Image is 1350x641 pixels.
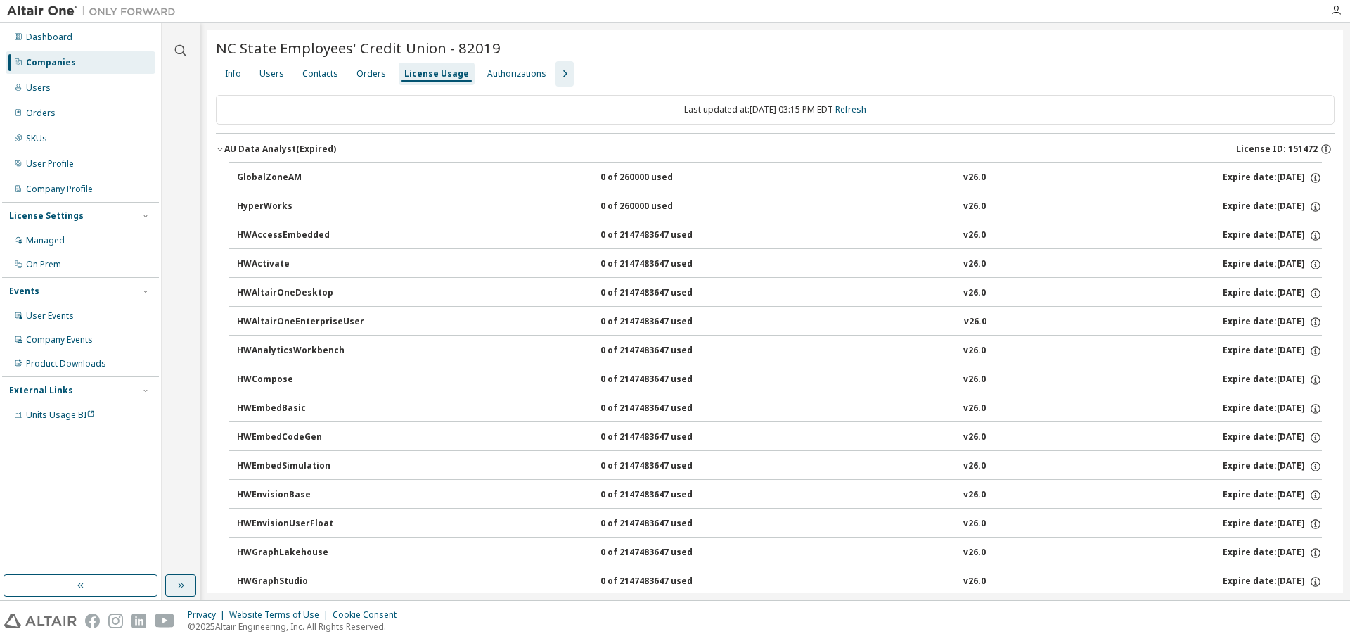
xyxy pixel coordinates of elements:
div: Managed [26,235,65,246]
div: AU Data Analyst (Expired) [224,144,336,155]
div: Expire date: [DATE] [1223,431,1322,444]
div: 0 of 2147483647 used [600,374,727,386]
div: Expire date: [DATE] [1223,576,1322,588]
div: Cookie Consent [333,609,405,621]
button: HWAltairOneEnterpriseUser0 of 2147483647 usedv26.0Expire date:[DATE] [237,307,1322,338]
div: Dashboard [26,32,72,43]
div: 0 of 2147483647 used [600,489,727,502]
div: On Prem [26,259,61,270]
div: User Profile [26,158,74,170]
div: Expire date: [DATE] [1223,547,1322,559]
div: Expire date: [DATE] [1223,374,1322,386]
div: Expire date: [DATE] [1223,489,1322,502]
div: Users [26,82,51,94]
div: v26.0 [963,489,986,502]
button: HWEmbedCodeGen0 of 2147483647 usedv26.0Expire date:[DATE] [237,422,1322,453]
p: © 2025 Altair Engineering, Inc. All Rights Reserved. [188,621,405,633]
img: youtube.svg [155,614,175,628]
span: NC State Employees' Credit Union - 82019 [216,38,501,58]
div: HWGraphStudio [237,576,364,588]
button: HWActivate0 of 2147483647 usedv26.0Expire date:[DATE] [237,249,1322,280]
button: HWEmbedBasic0 of 2147483647 usedv26.0Expire date:[DATE] [237,393,1322,424]
img: Altair One [7,4,183,18]
button: HWCompose0 of 2147483647 usedv26.0Expire date:[DATE] [237,364,1322,395]
div: v26.0 [963,287,986,300]
div: v26.0 [963,229,986,242]
div: 0 of 2147483647 used [600,402,727,415]
img: linkedin.svg [131,614,146,628]
div: Company Profile [26,184,93,195]
div: HWEnvisionUserFloat [237,518,364,531]
div: Expire date: [DATE] [1223,201,1322,213]
div: User Events [26,310,74,322]
div: Expire date: [DATE] [1223,518,1322,531]
div: Expire date: [DATE] [1223,402,1322,415]
button: HyperWorks0 of 260000 usedv26.0Expire date:[DATE] [237,191,1322,222]
div: Orders [356,68,386,80]
button: HWGraphStudio0 of 2147483647 usedv26.0Expire date:[DATE] [237,566,1322,597]
div: v26.0 [963,201,986,213]
div: HWCompose [237,374,364,386]
button: HWEmbedSimulation0 of 2147483647 usedv26.0Expire date:[DATE] [237,451,1322,482]
div: HWEnvisionBase [237,489,364,502]
div: 0 of 260000 used [600,172,727,184]
div: Expire date: [DATE] [1223,460,1322,473]
img: facebook.svg [85,614,100,628]
div: v26.0 [964,316,986,329]
div: Expire date: [DATE] [1223,345,1322,357]
button: HWAltairOneDesktop0 of 2147483647 usedv26.0Expire date:[DATE] [237,278,1322,309]
div: v26.0 [963,172,986,184]
div: 0 of 2147483647 used [600,316,727,329]
button: HWGraphLakehouse0 of 2147483647 usedv26.0Expire date:[DATE] [237,538,1322,569]
div: Expire date: [DATE] [1223,172,1322,184]
div: v26.0 [963,460,986,473]
div: HWAltairOneDesktop [237,287,364,300]
div: License Settings [9,210,84,222]
button: AU Data Analyst(Expired)License ID: 151472 [216,134,1335,165]
div: 0 of 2147483647 used [600,431,727,444]
button: HWEnvisionUserFloat0 of 2147483647 usedv26.0Expire date:[DATE] [237,509,1322,540]
div: Companies [26,57,76,68]
div: 0 of 2147483647 used [600,547,727,559]
div: Privacy [188,609,229,621]
div: 0 of 2147483647 used [600,518,727,531]
div: 0 of 260000 used [600,201,727,213]
img: instagram.svg [108,614,123,628]
div: Website Terms of Use [229,609,333,621]
button: GlobalZoneAM0 of 260000 usedv26.0Expire date:[DATE] [237,163,1322,193]
div: Authorizations [487,68,546,80]
div: HWAltairOneEnterpriseUser [237,316,364,329]
div: v26.0 [963,576,986,588]
div: v26.0 [963,374,986,386]
div: HWEmbedBasic [237,402,364,415]
button: HWEnvisionBase0 of 2147483647 usedv26.0Expire date:[DATE] [237,480,1322,511]
div: 0 of 2147483647 used [600,576,727,588]
div: GlobalZoneAM [237,172,364,184]
div: HWAccessEmbedded [237,229,364,242]
div: 0 of 2147483647 used [600,258,727,271]
div: v26.0 [963,258,986,271]
div: Info [225,68,241,80]
div: 0 of 2147483647 used [600,345,727,357]
div: HWGraphLakehouse [237,547,364,559]
div: v26.0 [963,518,986,531]
div: External Links [9,385,73,396]
div: v26.0 [963,547,986,559]
div: 0 of 2147483647 used [600,460,727,473]
div: Expire date: [DATE] [1223,316,1322,329]
div: 0 of 2147483647 used [600,287,727,300]
a: Refresh [835,103,866,115]
span: License ID: 151472 [1236,144,1318,155]
span: Units Usage BI [26,409,95,421]
div: Expire date: [DATE] [1223,258,1322,271]
div: License Usage [404,68,469,80]
button: HWAccessEmbedded0 of 2147483647 usedv26.0Expire date:[DATE] [237,220,1322,251]
div: v26.0 [963,345,986,357]
div: Product Downloads [26,358,106,369]
div: HWActivate [237,258,364,271]
div: HWEmbedSimulation [237,460,364,473]
div: Orders [26,108,56,119]
div: Events [9,286,39,297]
div: v26.0 [963,402,986,415]
img: altair_logo.svg [4,614,77,628]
